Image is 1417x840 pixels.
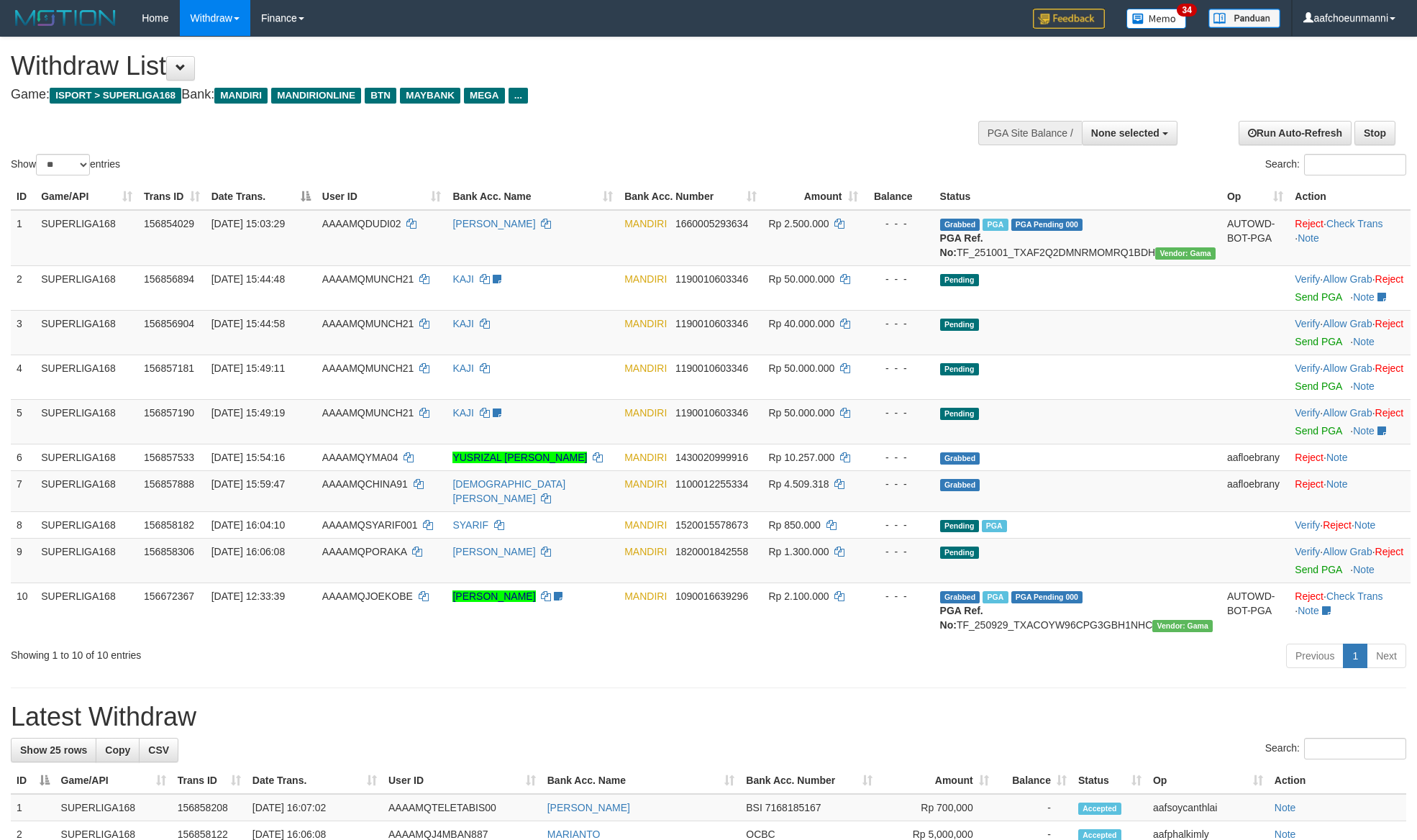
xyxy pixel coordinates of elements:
[1375,273,1404,285] a: Reject
[624,546,667,557] span: MANDIRI
[211,407,285,419] span: [DATE] 15:49:19
[940,274,979,286] span: Pending
[940,452,980,465] span: Grabbed
[172,767,247,794] th: Trans ID: activate to sort column ascending
[1033,9,1105,29] img: Feedback.jpg
[768,546,829,557] span: Rp 1.300.000
[1295,452,1323,463] a: Reject
[1295,590,1323,602] a: Reject
[983,219,1008,231] span: Marked by aafsoycanthlai
[1091,127,1159,139] span: None selected
[1155,247,1216,260] span: Vendor URL: https://trx31.1velocity.biz
[452,452,587,463] a: YUSRIZAL [PERSON_NAME]
[1323,407,1375,419] span: ·
[35,399,138,444] td: SUPERLIGA168
[995,794,1072,821] td: -
[247,794,383,821] td: [DATE] 16:07:02
[624,407,667,419] span: MANDIRI
[675,519,748,531] span: Copy 1520015578673 to clipboard
[1289,444,1411,470] td: ·
[322,407,414,419] span: AAAAMQMUNCH21
[139,738,178,762] a: CSV
[1295,407,1320,419] a: Verify
[675,546,748,557] span: Copy 1820001842558 to clipboard
[214,88,268,104] span: MANDIRI
[1295,478,1323,490] a: Reject
[509,88,528,104] span: ...
[768,452,834,463] span: Rp 10.257.000
[1289,210,1411,266] td: · ·
[1323,362,1375,374] span: ·
[1265,738,1406,759] label: Search:
[322,318,414,329] span: AAAAMQMUNCH21
[35,183,138,210] th: Game/API: activate to sort column ascending
[1375,407,1404,419] a: Reject
[940,232,983,258] b: PGA Ref. No:
[11,7,120,29] img: MOTION_logo.png
[768,407,834,419] span: Rp 50.000.000
[624,519,667,531] span: MANDIRI
[35,583,138,638] td: SUPERLIGA168
[1375,318,1404,329] a: Reject
[11,767,55,794] th: ID: activate to sort column descending
[1304,738,1406,759] input: Search:
[1295,546,1320,557] a: Verify
[144,519,194,531] span: 156858182
[940,520,979,532] span: Pending
[1326,478,1348,490] a: Note
[1353,564,1375,575] a: Note
[144,362,194,374] span: 156857181
[1323,273,1372,285] a: Allow Grab
[1295,519,1320,531] a: Verify
[11,210,35,266] td: 1
[675,318,748,329] span: Copy 1190010603346 to clipboard
[624,218,667,229] span: MANDIRI
[1375,362,1404,374] a: Reject
[1275,802,1296,813] a: Note
[211,273,285,285] span: [DATE] 15:44:48
[322,546,406,557] span: AAAAMQPORAKA
[148,744,169,756] span: CSV
[144,318,194,329] span: 156856904
[447,183,619,210] th: Bank Acc. Name: activate to sort column ascending
[452,478,565,504] a: [DEMOGRAPHIC_DATA][PERSON_NAME]
[1323,362,1372,374] a: Allow Grab
[675,452,748,463] span: Copy 1430020999916 to clipboard
[624,273,667,285] span: MANDIRI
[1289,355,1411,399] td: · ·
[11,310,35,355] td: 3
[452,218,535,229] a: [PERSON_NAME]
[50,88,181,104] span: ISPORT > SUPERLIGA168
[995,767,1072,794] th: Balance: activate to sort column ascending
[1323,318,1372,329] a: Allow Grab
[746,802,762,813] span: BSI
[870,544,929,559] div: - - -
[1147,767,1269,794] th: Op: activate to sort column ascending
[978,121,1082,145] div: PGA Site Balance /
[870,316,929,331] div: - - -
[322,519,418,531] span: AAAAMQSYARIF001
[11,154,120,175] label: Show entries
[1323,273,1375,285] span: ·
[934,210,1221,266] td: TF_251001_TXAF2Q2DMNRMOMRQ1BDH
[870,477,929,491] div: - - -
[1326,218,1383,229] a: Check Trans
[940,591,980,603] span: Grabbed
[1295,336,1341,347] a: Send PGA
[11,399,35,444] td: 5
[1295,362,1320,374] a: Verify
[765,802,821,813] span: Copy 7168185167 to clipboard
[322,218,401,229] span: AAAAMQDUDI02
[547,802,630,813] a: [PERSON_NAME]
[1295,218,1323,229] a: Reject
[768,478,829,490] span: Rp 4.509.318
[870,589,929,603] div: - - -
[35,310,138,355] td: SUPERLIGA168
[1298,605,1319,616] a: Note
[1343,644,1367,668] a: 1
[624,318,667,329] span: MANDIRI
[675,362,748,374] span: Copy 1190010603346 to clipboard
[878,767,995,794] th: Amount: activate to sort column ascending
[322,362,414,374] span: AAAAMQMUNCH21
[11,183,35,210] th: ID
